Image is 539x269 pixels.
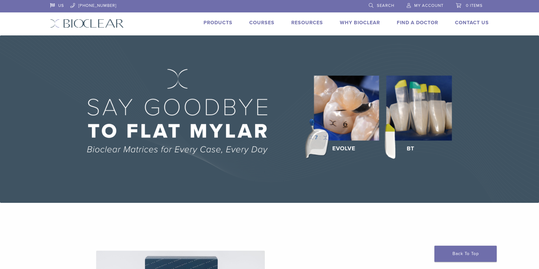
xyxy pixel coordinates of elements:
[50,19,124,28] img: Bioclear
[204,20,232,26] a: Products
[291,20,323,26] a: Resources
[434,246,497,262] a: Back To Top
[466,3,483,8] span: 0 items
[397,20,438,26] a: Find A Doctor
[455,20,489,26] a: Contact Us
[414,3,443,8] span: My Account
[340,20,380,26] a: Why Bioclear
[377,3,394,8] span: Search
[249,20,274,26] a: Courses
